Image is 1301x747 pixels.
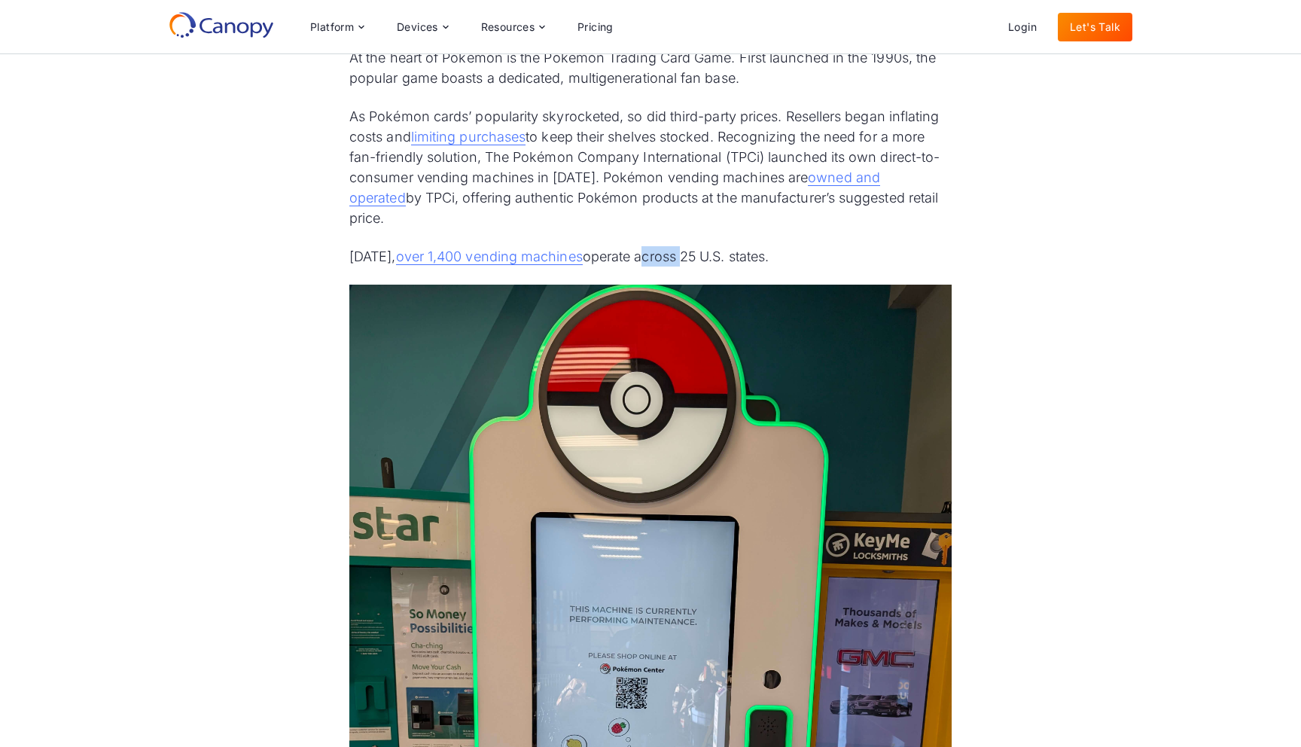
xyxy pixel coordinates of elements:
a: over 1,400 vending machines [396,248,583,265]
a: Pricing [565,13,626,41]
div: Platform [310,22,354,32]
div: Platform [298,12,376,42]
a: Let's Talk [1058,13,1132,41]
p: As Pokémon cards’ popularity skyrocketed, so did third-party prices. Resellers began inflating co... [349,106,952,228]
div: Resources [469,12,556,42]
a: Login [996,13,1049,41]
a: limiting purchases [411,129,526,145]
p: [DATE], operate across 25 U.S. states. [349,246,952,267]
div: Devices [397,22,438,32]
div: Resources [481,22,535,32]
div: Devices [385,12,460,42]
